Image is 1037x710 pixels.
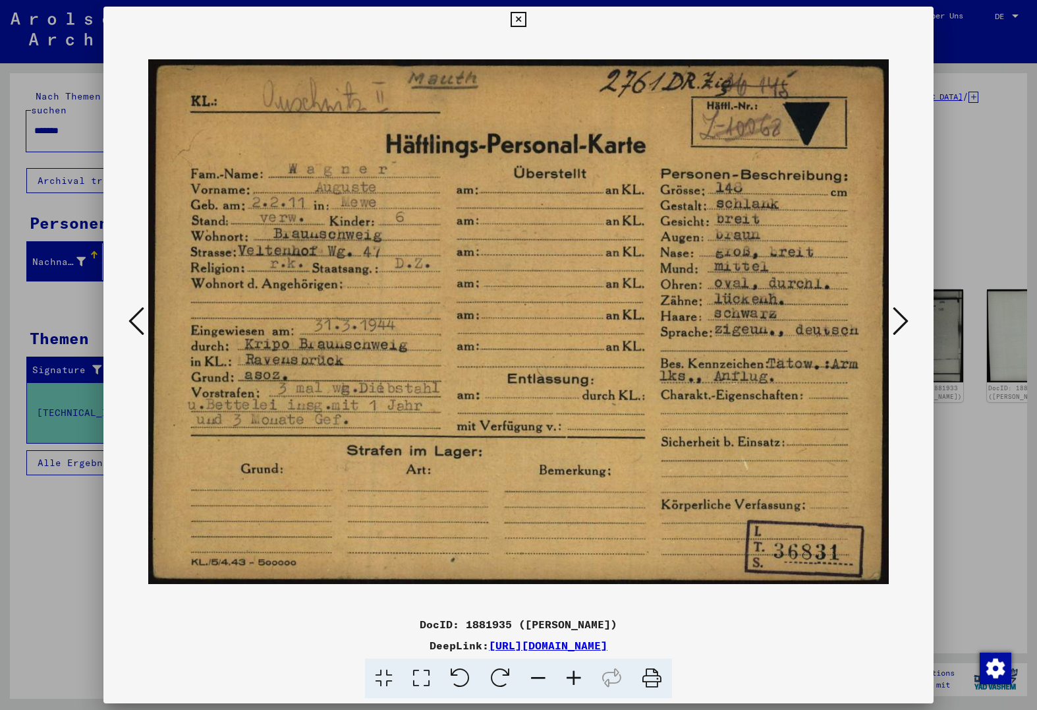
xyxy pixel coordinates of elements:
img: Zustimmung ändern [980,653,1011,684]
div: Zustimmung ändern [979,652,1011,684]
div: DocID: 1881935 ([PERSON_NAME]) [103,616,933,632]
a: [URL][DOMAIN_NAME] [489,639,607,652]
img: 001.jpg [148,33,888,611]
div: DeepLink: [103,637,933,653]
